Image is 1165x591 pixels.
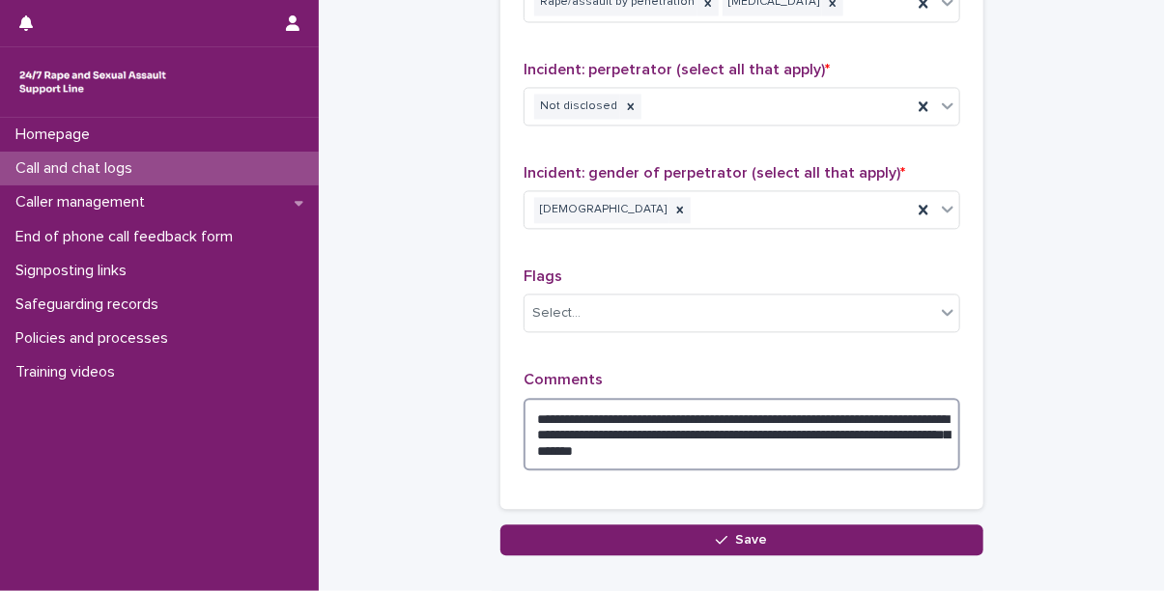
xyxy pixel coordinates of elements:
[524,165,905,181] span: Incident: gender of perpetrator (select all that apply)
[8,329,184,348] p: Policies and processes
[8,159,148,178] p: Call and chat logs
[8,228,248,246] p: End of phone call feedback form
[524,372,603,387] span: Comments
[532,303,581,324] div: Select...
[736,533,768,547] span: Save
[524,268,562,284] span: Flags
[500,524,983,555] button: Save
[8,262,142,280] p: Signposting links
[8,295,174,314] p: Safeguarding records
[8,193,160,211] p: Caller management
[8,363,130,381] p: Training videos
[534,197,669,223] div: [DEMOGRAPHIC_DATA]
[15,63,170,101] img: rhQMoQhaT3yELyF149Cw
[8,126,105,144] p: Homepage
[524,62,830,77] span: Incident: perpetrator (select all that apply)
[534,94,620,120] div: Not disclosed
